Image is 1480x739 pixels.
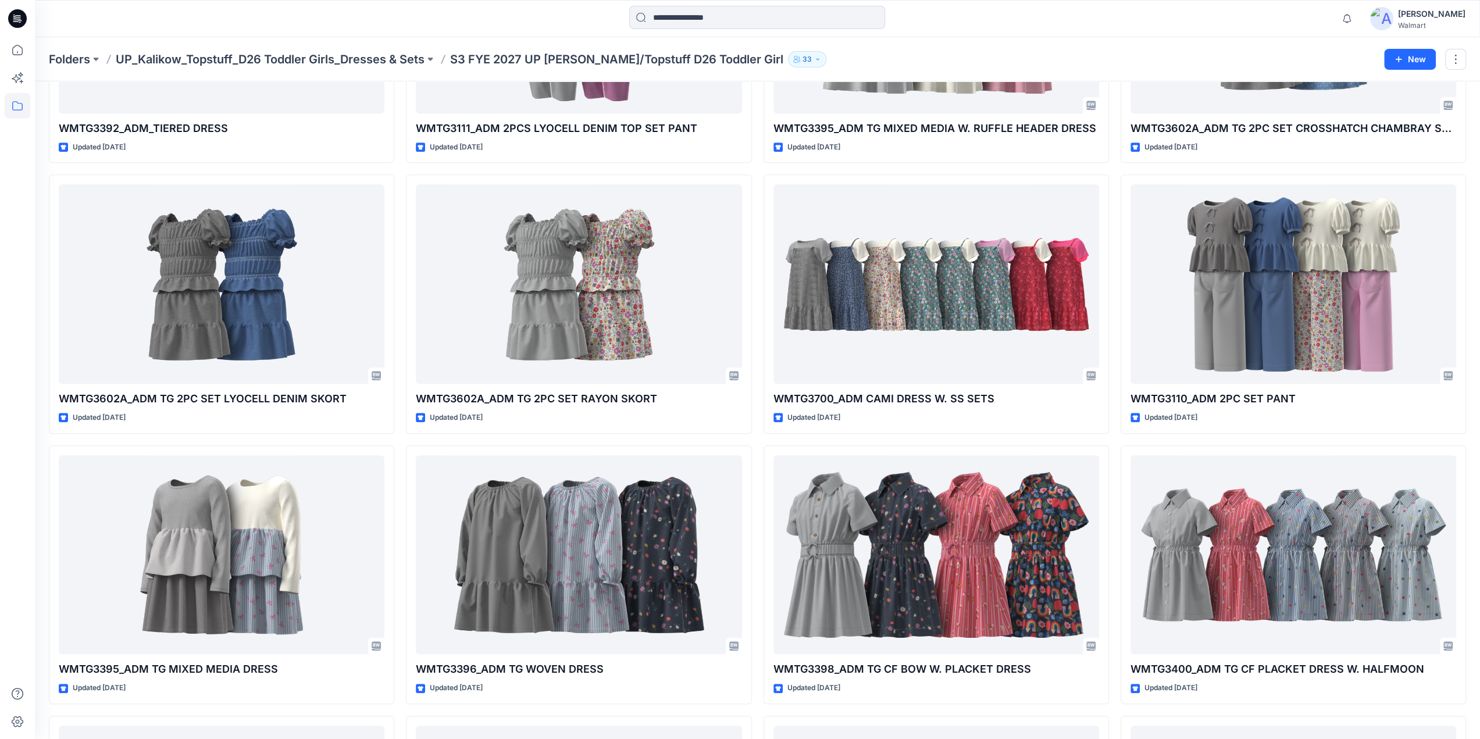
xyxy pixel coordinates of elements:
[1130,391,1456,407] p: WMTG3110_ADM 2PC SET PANT
[1130,184,1456,384] a: WMTG3110_ADM 2PC SET PANT
[1370,7,1393,30] img: avatar
[73,412,126,424] p: Updated [DATE]
[416,391,741,407] p: WMTG3602A_ADM TG 2PC SET RAYON SKORT
[787,412,840,424] p: Updated [DATE]
[416,120,741,137] p: WMTG3111_ADM 2PCS LYOCELL DENIM TOP SET PANT
[416,455,741,655] a: WMTG3396_ADM TG WOVEN DRESS
[59,120,384,137] p: WMTG3392_ADM_TIERED DRESS
[773,455,1099,655] a: WMTG3398_ADM TG CF BOW W. PLACKET DRESS
[773,391,1099,407] p: WMTG3700_ADM CAMI DRESS W. SS SETS
[450,51,783,67] p: S3 FYE 2027 UP [PERSON_NAME]/Topstuff D26 Toddler Girl
[1398,21,1465,30] div: Walmart
[116,51,425,67] a: UP_Kalikow_Topstuff_D26 Toddler Girls_Dresses & Sets
[73,682,126,694] p: Updated [DATE]
[787,141,840,153] p: Updated [DATE]
[1130,120,1456,137] p: WMTG3602A_ADM TG 2PC SET CROSSHATCH CHAMBRAY SKORT
[430,141,483,153] p: Updated [DATE]
[59,391,384,407] p: WMTG3602A_ADM TG 2PC SET LYOCELL DENIM SKORT
[773,120,1099,137] p: WMTG3395_ADM TG MIXED MEDIA W. RUFFLE HEADER DRESS
[73,141,126,153] p: Updated [DATE]
[1384,49,1436,70] button: New
[1144,141,1197,153] p: Updated [DATE]
[59,184,384,384] a: WMTG3602A_ADM TG 2PC SET LYOCELL DENIM SKORT
[788,51,826,67] button: 33
[59,661,384,677] p: WMTG3395_ADM TG MIXED MEDIA DRESS
[1130,455,1456,655] a: WMTG3400_ADM TG CF PLACKET DRESS W. HALFMOON
[773,184,1099,384] a: WMTG3700_ADM CAMI DRESS W. SS SETS
[49,51,90,67] a: Folders
[803,53,812,66] p: 33
[787,682,840,694] p: Updated [DATE]
[773,661,1099,677] p: WMTG3398_ADM TG CF BOW W. PLACKET DRESS
[1130,661,1456,677] p: WMTG3400_ADM TG CF PLACKET DRESS W. HALFMOON
[416,184,741,384] a: WMTG3602A_ADM TG 2PC SET RAYON SKORT
[430,412,483,424] p: Updated [DATE]
[59,455,384,655] a: WMTG3395_ADM TG MIXED MEDIA DRESS
[1398,7,1465,21] div: [PERSON_NAME]
[1144,412,1197,424] p: Updated [DATE]
[1144,682,1197,694] p: Updated [DATE]
[416,661,741,677] p: WMTG3396_ADM TG WOVEN DRESS
[430,682,483,694] p: Updated [DATE]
